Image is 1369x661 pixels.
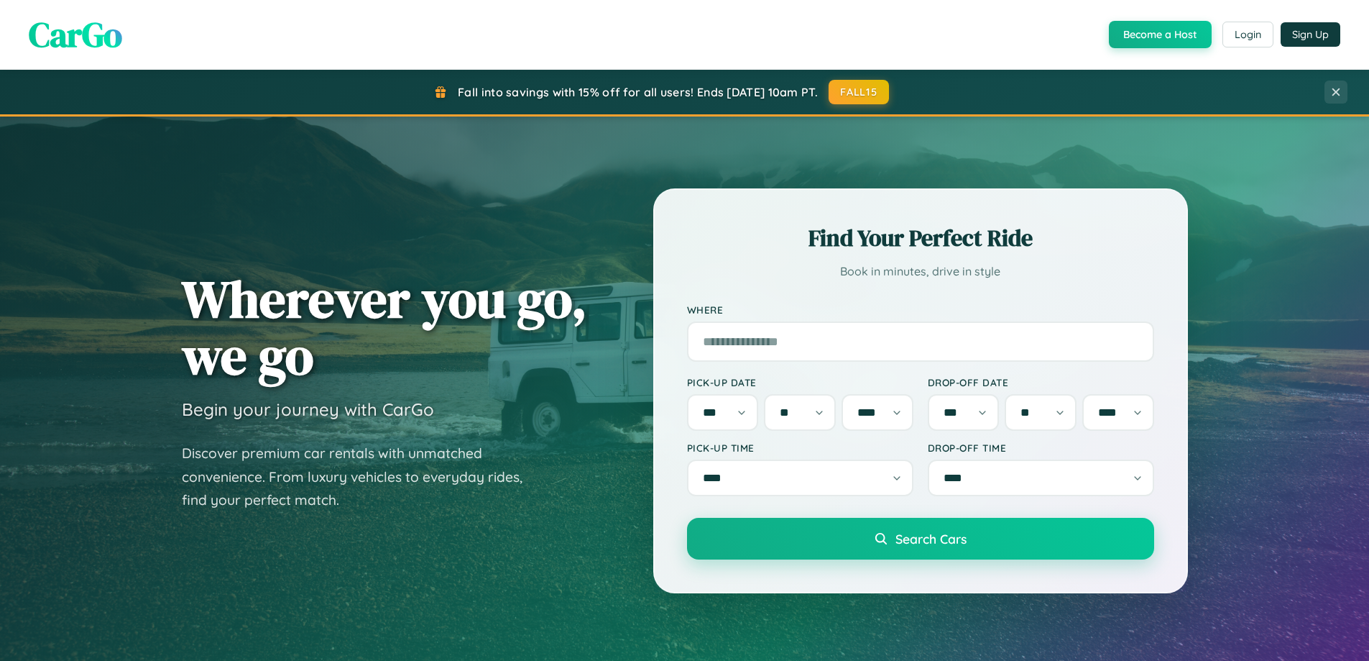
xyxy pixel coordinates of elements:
p: Discover premium car rentals with unmatched convenience. From luxury vehicles to everyday rides, ... [182,442,541,512]
button: Login [1222,22,1273,47]
span: Search Cars [895,531,967,547]
label: Where [687,304,1154,316]
label: Pick-up Date [687,376,913,388]
h2: Find Your Perfect Ride [687,222,1154,254]
span: Fall into savings with 15% off for all users! Ends [DATE] 10am PT. [458,85,818,99]
button: Become a Host [1109,21,1212,48]
h1: Wherever you go, we go [182,270,587,384]
label: Drop-off Date [928,376,1154,388]
label: Pick-up Time [687,442,913,454]
p: Book in minutes, drive in style [687,261,1154,282]
button: Sign Up [1281,22,1340,47]
span: CarGo [29,11,122,58]
button: Search Cars [687,518,1154,560]
label: Drop-off Time [928,442,1154,454]
h3: Begin your journey with CarGo [182,398,434,420]
button: FALL15 [829,80,889,104]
